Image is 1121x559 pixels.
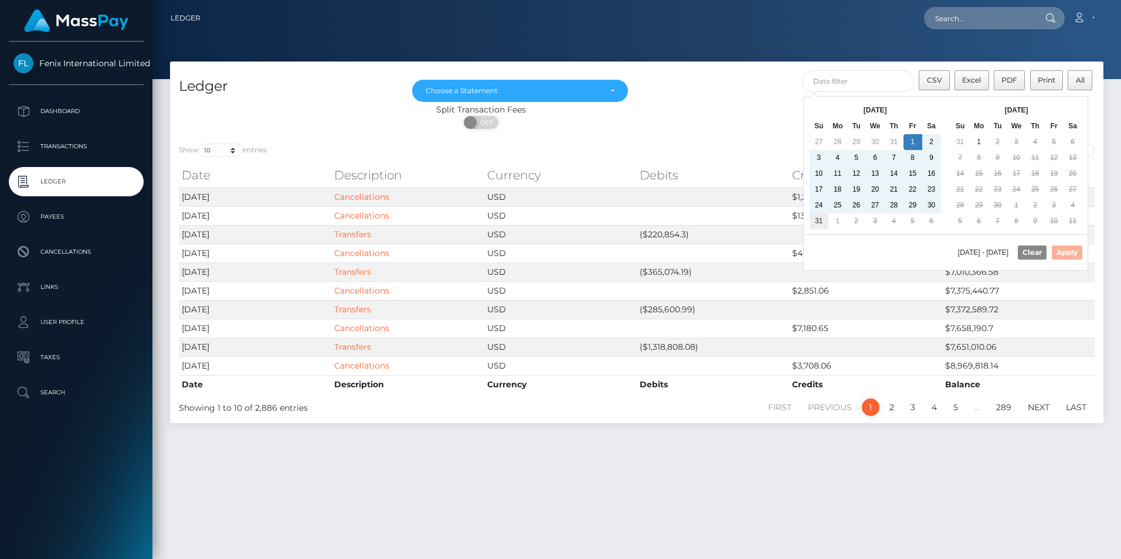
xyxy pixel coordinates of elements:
a: 289 [990,398,1018,416]
th: Description [331,375,484,394]
td: 17 [810,182,828,197]
a: Transfers [334,229,371,240]
td: 16 [922,166,941,182]
a: Dashboard [9,97,144,126]
th: Credits [789,163,942,187]
td: 3 [1045,197,1064,213]
td: USD [484,300,637,319]
td: 13 [866,166,885,182]
td: 20 [866,182,885,197]
td: 10 [1007,150,1026,166]
a: 4 [925,398,943,416]
td: USD [484,356,637,375]
a: Last [1059,398,1093,416]
td: 29 [970,197,988,213]
td: 9 [922,150,941,166]
td: 5 [951,213,970,229]
td: [DATE] [179,300,331,319]
td: 11 [828,166,847,182]
td: 5 [847,150,866,166]
th: Fr [1045,118,1064,134]
img: Fenix International Limited [13,53,33,73]
th: We [1007,118,1026,134]
span: Excel [962,76,981,84]
span: Print [1038,76,1055,84]
td: 6 [1064,134,1082,150]
p: Search [13,384,139,401]
td: [DATE] [179,319,331,338]
td: 4 [1064,197,1082,213]
td: 6 [970,213,988,229]
td: 2 [847,213,866,229]
td: $3,708.06 [789,356,942,375]
p: Cancellations [13,243,139,261]
td: [DATE] [179,356,331,375]
td: USD [484,188,637,206]
th: Sa [1064,118,1082,134]
td: 11 [1026,150,1045,166]
th: Balance [942,375,1095,394]
td: 28 [885,197,903,213]
td: 4 [1026,134,1045,150]
button: Print [1030,70,1064,90]
td: 21 [951,182,970,197]
td: ($1,318,808.08) [637,338,789,356]
td: 13 [1064,150,1082,166]
td: 12 [1045,150,1064,166]
td: 24 [1007,182,1026,197]
td: 4 [885,213,903,229]
img: MassPay Logo [24,9,128,32]
td: $135,844.15 [789,206,942,225]
th: Debits [637,163,789,187]
td: 3 [810,150,828,166]
th: Date [179,375,331,394]
p: Links [13,278,139,296]
span: OFF [470,116,500,129]
td: 16 [988,166,1007,182]
p: Payees [13,208,139,226]
td: $1,275.06 [789,188,942,206]
td: 22 [970,182,988,197]
td: ($365,074.19) [637,263,789,281]
td: 30 [866,134,885,150]
td: [DATE] [179,225,331,244]
input: Search... [924,7,1034,29]
td: [DATE] [179,188,331,206]
td: $7,372,589.72 [942,300,1095,319]
div: Choose a Statement [426,86,601,96]
td: USD [484,281,637,300]
td: $7,010,366.58 [942,263,1095,281]
td: USD [484,338,637,356]
button: Excel [954,70,989,90]
td: 29 [847,134,866,150]
td: USD [484,206,637,225]
th: Fr [903,118,922,134]
td: 18 [1026,166,1045,182]
td: 28 [828,134,847,150]
td: 5 [1045,134,1064,150]
p: Taxes [13,349,139,366]
a: Search [9,378,144,407]
td: 7 [988,213,1007,229]
td: 1 [1007,197,1026,213]
th: Mo [828,118,847,134]
td: 14 [951,166,970,182]
td: 20 [1064,166,1082,182]
a: Cancellations [334,210,389,221]
td: 9 [988,150,1007,166]
td: 8 [1007,213,1026,229]
th: Tu [988,118,1007,134]
td: 25 [1026,182,1045,197]
a: Transfers [334,342,371,352]
td: [DATE] [179,263,331,281]
td: 28 [951,197,970,213]
td: 24 [810,197,828,213]
th: We [866,118,885,134]
td: ($220,854.3) [637,225,789,244]
td: [DATE] [179,281,331,300]
td: 8 [903,150,922,166]
p: Transactions [13,138,139,155]
span: Fenix International Limited [9,58,144,69]
td: 1 [970,134,988,150]
td: $7,180.65 [789,319,942,338]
